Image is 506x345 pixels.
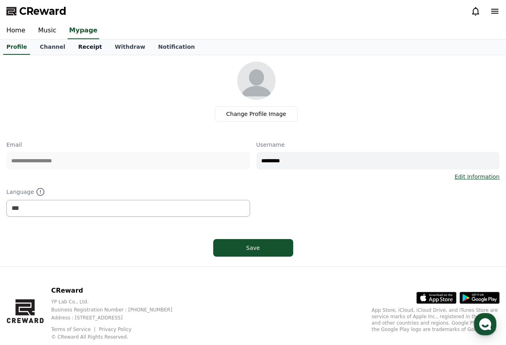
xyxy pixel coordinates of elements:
p: Email [6,141,250,149]
a: Edit Information [454,173,500,181]
p: Language [6,187,250,197]
div: Save [229,244,277,252]
span: Home [20,265,34,272]
a: Profile [3,40,30,55]
a: Channel [33,40,72,55]
p: Address : [STREET_ADDRESS] [51,315,185,321]
p: Business Registration Number : [PHONE_NUMBER] [51,307,185,313]
label: Change Profile Image [215,106,298,122]
a: Receipt [72,40,108,55]
a: CReward [6,5,66,18]
a: Mypage [68,22,99,39]
button: Save [213,239,293,257]
a: Privacy Policy [99,327,132,332]
p: Username [256,141,500,149]
p: © CReward All Rights Reserved. [51,334,185,340]
a: Terms of Service [51,327,97,332]
p: CReward [51,286,185,295]
a: Notification [152,40,201,55]
img: profile_image [237,62,276,100]
span: Settings [118,265,138,272]
a: Settings [103,253,154,273]
a: Withdraw [108,40,152,55]
a: Home [2,253,53,273]
p: YP Lab Co., Ltd. [51,299,185,305]
span: CReward [19,5,66,18]
a: Music [32,22,63,39]
a: Messages [53,253,103,273]
span: Messages [66,266,90,272]
p: App Store, iCloud, iCloud Drive, and iTunes Store are service marks of Apple Inc., registered in ... [372,307,500,333]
